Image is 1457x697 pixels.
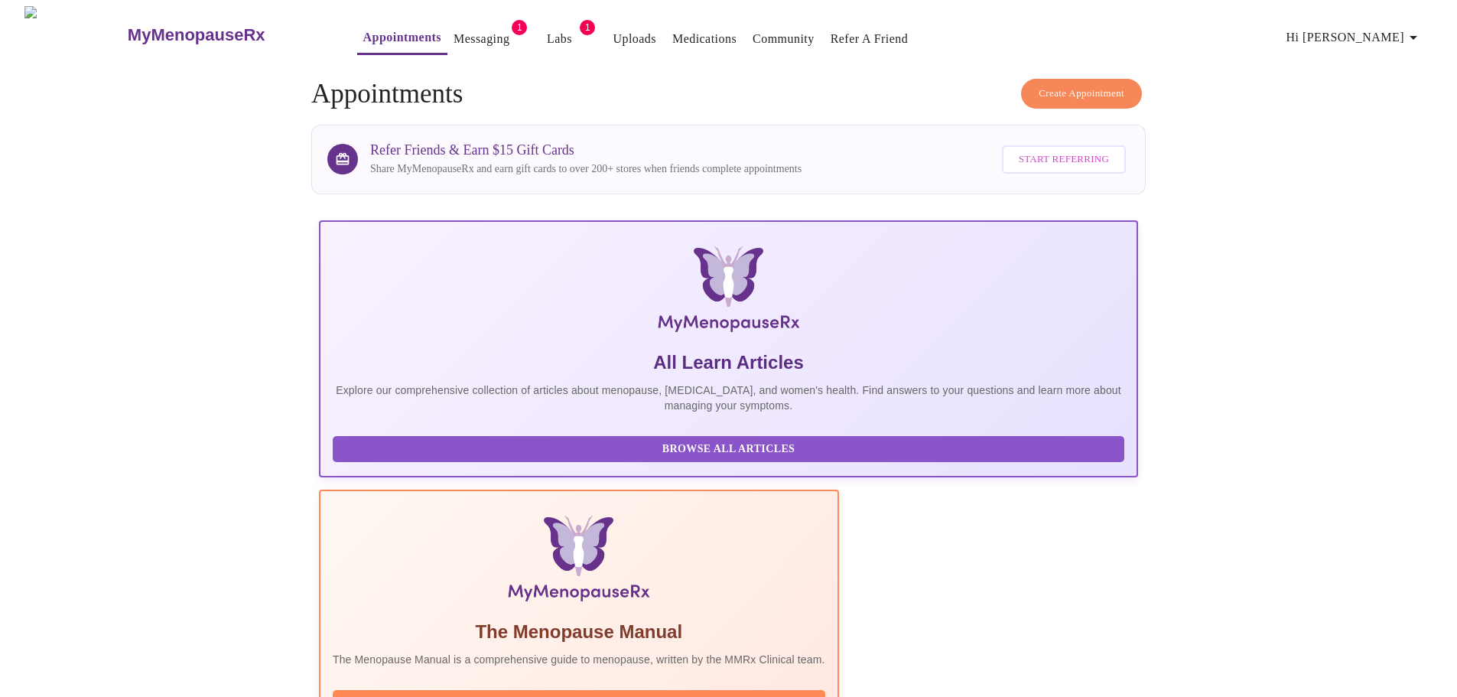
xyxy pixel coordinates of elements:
[1019,151,1109,168] span: Start Referring
[1280,22,1429,53] button: Hi [PERSON_NAME]
[1002,145,1126,174] button: Start Referring
[1021,79,1142,109] button: Create Appointment
[512,20,527,35] span: 1
[753,28,815,50] a: Community
[672,28,737,50] a: Medications
[998,138,1130,181] a: Start Referring
[1286,27,1423,48] span: Hi [PERSON_NAME]
[447,24,515,54] button: Messaging
[333,620,825,644] h5: The Menopause Manual
[311,79,1146,109] h4: Appointments
[333,652,825,667] p: The Menopause Manual is a comprehensive guide to menopause, written by the MMRx Clinical team.
[125,8,326,62] a: MyMenopauseRx
[607,24,662,54] button: Uploads
[363,27,441,48] a: Appointments
[24,6,125,64] img: MyMenopauseRx Logo
[333,350,1124,375] h5: All Learn Articles
[666,24,743,54] button: Medications
[357,22,447,55] button: Appointments
[348,440,1109,459] span: Browse All Articles
[456,246,1001,338] img: MyMenopauseRx Logo
[333,383,1124,413] p: Explore our comprehensive collection of articles about menopause, [MEDICAL_DATA], and women's hea...
[831,28,909,50] a: Refer a Friend
[128,25,265,45] h3: MyMenopauseRx
[535,24,584,54] button: Labs
[370,161,802,177] p: Share MyMenopauseRx and earn gift cards to over 200+ stores when friends complete appointments
[613,28,656,50] a: Uploads
[580,20,595,35] span: 1
[1039,85,1124,103] span: Create Appointment
[746,24,821,54] button: Community
[547,28,572,50] a: Labs
[370,142,802,158] h3: Refer Friends & Earn $15 Gift Cards
[824,24,915,54] button: Refer a Friend
[333,436,1124,463] button: Browse All Articles
[333,441,1128,454] a: Browse All Articles
[454,28,509,50] a: Messaging
[411,516,746,607] img: Menopause Manual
